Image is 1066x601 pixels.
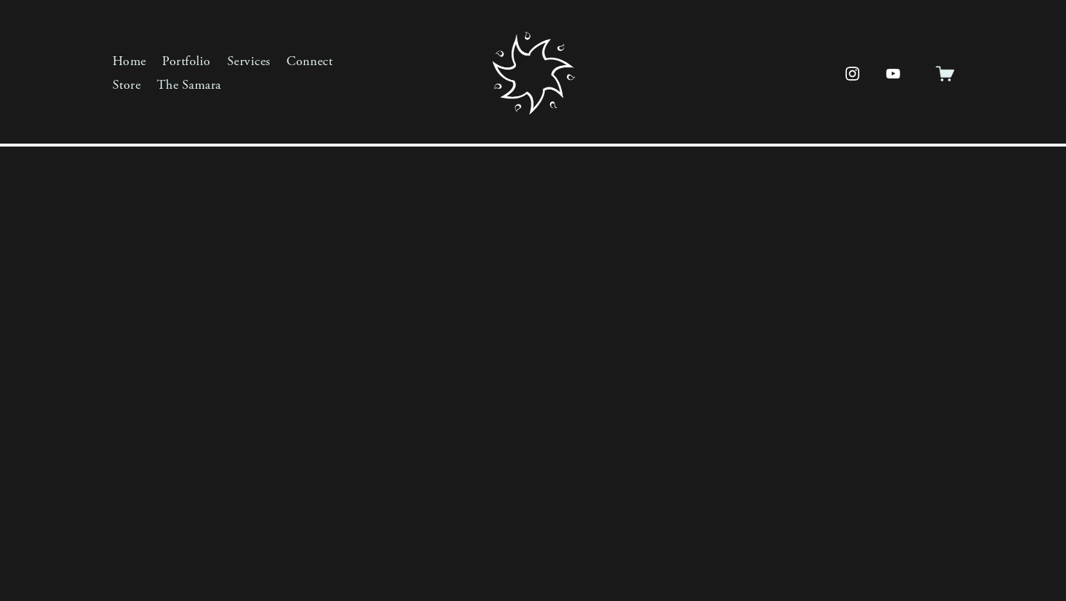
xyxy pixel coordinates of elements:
[113,50,147,74] a: Home
[936,64,954,83] a: 0 items in cart
[286,50,332,74] a: Connect
[877,58,909,90] a: YouTube
[227,50,271,74] a: Services
[837,58,868,90] a: instagram-unauth
[492,32,575,115] img: Samara Creative
[157,73,221,97] a: The Samara
[113,73,141,97] a: Store
[162,50,211,74] a: Portfolio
